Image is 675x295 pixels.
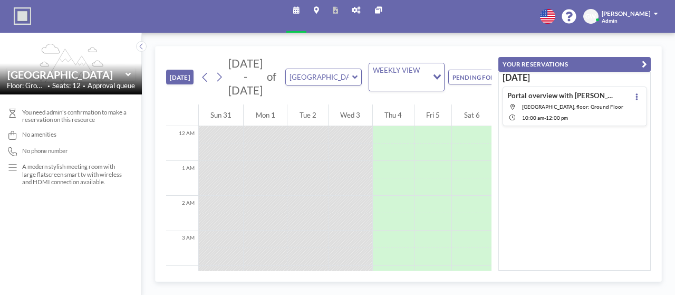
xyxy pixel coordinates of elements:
[166,196,198,231] div: 2 AM
[503,72,647,83] h3: [DATE]
[414,104,452,126] div: Fri 5
[47,83,50,89] span: •
[287,104,328,126] div: Tue 2
[329,104,372,126] div: Wed 3
[199,104,244,126] div: Sun 31
[22,131,56,138] span: No amenities
[602,10,650,17] span: [PERSON_NAME]
[267,70,276,84] span: of
[7,68,126,81] input: Vista Meeting Room
[369,63,445,91] div: Search for option
[166,70,194,84] button: [DATE]
[448,70,545,84] button: PENDING FOR APPROVAL
[371,65,422,75] span: WEEKLY VIEW
[52,81,81,90] span: Seats: 12
[228,57,263,97] span: [DATE] - [DATE]
[522,115,544,121] span: 10:00 AM
[507,91,616,100] h4: Portal overview with [PERSON_NAME]
[544,115,546,121] span: -
[498,57,651,72] button: YOUR RESERVATIONS
[166,126,198,161] div: 12 AM
[370,78,427,89] input: Search for option
[244,104,287,126] div: Mon 1
[14,7,31,25] img: organization-logo
[166,231,198,266] div: 3 AM
[22,109,135,124] span: You need admin's confirmation to make a reservation on this resource
[88,81,135,90] span: Approval queue
[83,83,85,89] span: •
[22,163,124,186] p: A modern stylish meeting room with large flatscreen smart tv with wireless and HDMI connection av...
[373,104,414,126] div: Thu 4
[522,103,623,110] span: Vista Meeting Room, floor: Ground Floor
[585,13,596,20] span: GW
[286,69,352,85] input: Vista Meeting Room
[7,81,45,90] span: Floor: Ground Fl...
[22,147,68,155] span: No phone number
[602,17,618,24] span: Admin
[546,115,568,121] span: 12:00 PM
[452,104,491,126] div: Sat 6
[166,161,198,196] div: 1 AM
